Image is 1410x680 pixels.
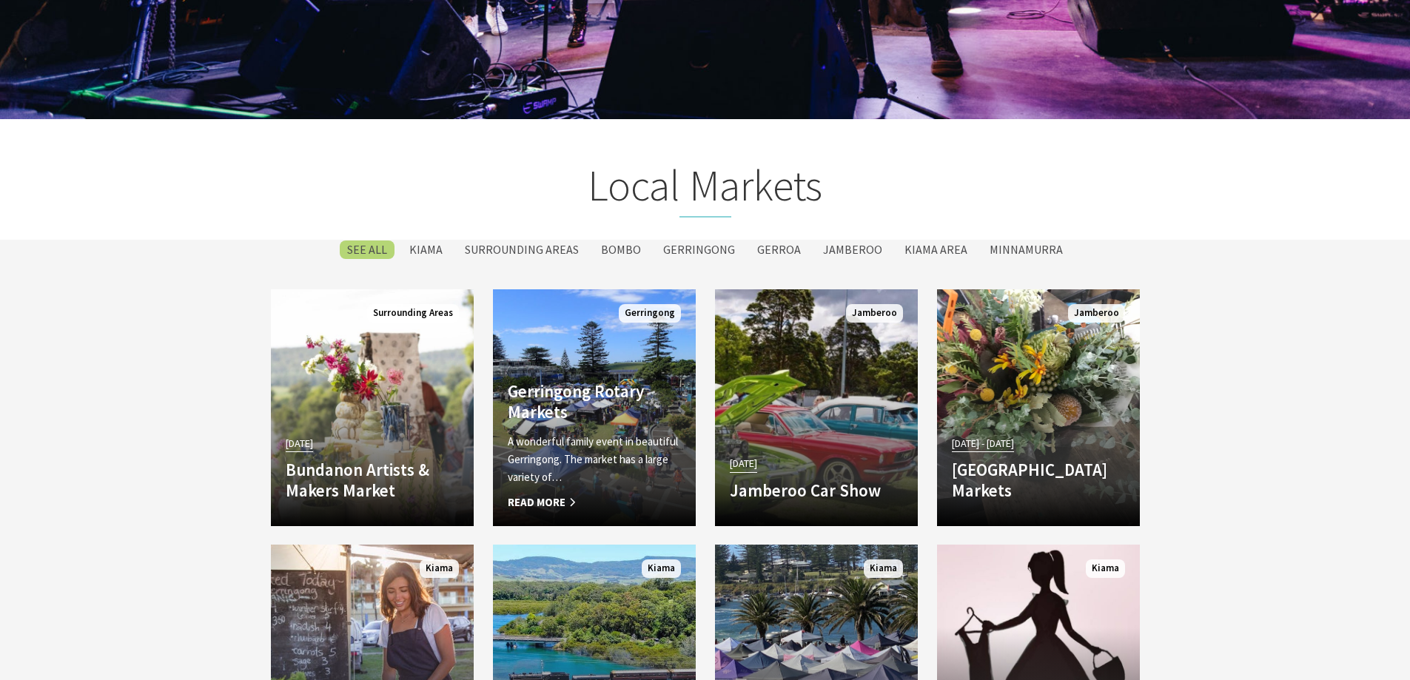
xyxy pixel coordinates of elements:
span: Jamberoo [846,304,903,323]
a: Gerringong Rotary Markets A wonderful family event in beautiful Gerringong. The market has a larg... [493,289,696,526]
span: [DATE] [286,435,313,452]
a: [DATE] Jamberoo Car Show Jamberoo [715,289,918,526]
span: Kiama [642,559,681,578]
a: [DATE] Bundanon Artists & Makers Market Surrounding Areas [271,289,474,526]
span: Gerringong [619,304,681,323]
h2: Local Markets [267,160,1144,218]
label: Minnamurra [982,240,1070,259]
label: SEE All [340,240,395,259]
label: Gerringong [656,240,742,259]
label: Gerroa [750,240,808,259]
label: Kiama Area [897,240,975,259]
span: Jamberoo [1068,304,1125,323]
span: Kiama [864,559,903,578]
label: Kiama [402,240,450,259]
span: [DATE] [730,455,757,472]
span: [DATE] - [DATE] [952,435,1014,452]
h4: Gerringong Rotary Markets [508,381,681,422]
span: Kiama [420,559,459,578]
label: Surrounding Areas [457,240,586,259]
label: Bombo [594,240,648,259]
h4: Jamberoo Car Show [730,480,903,501]
label: Jamberoo [816,240,890,259]
h4: [GEOGRAPHIC_DATA] Markets [952,459,1125,500]
h4: Bundanon Artists & Makers Market [286,459,459,500]
span: Kiama [1086,559,1125,578]
p: A wonderful family event in beautiful Gerringong. The market has a large variety of… [508,433,681,486]
a: [DATE] - [DATE] [GEOGRAPHIC_DATA] Markets Jamberoo [937,289,1140,526]
span: Read More [508,494,681,511]
span: Surrounding Areas [367,304,459,323]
